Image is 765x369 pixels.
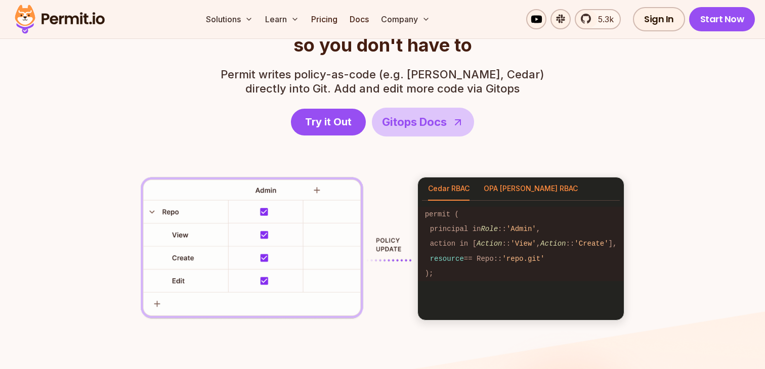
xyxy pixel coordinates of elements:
[511,240,536,248] span: 'View'
[574,240,608,248] span: 'Create'
[372,108,474,136] a: Gitops Docs
[221,67,544,96] p: directly into Git. Add and edit more code via Gitops
[418,266,624,281] code: );
[382,114,447,130] span: Gitops Docs
[261,9,303,29] button: Learn
[305,115,352,129] span: Try it Out
[377,9,434,29] button: Company
[502,255,544,263] span: 'repo.git'
[221,67,544,81] span: Permit writes policy-as-code (e.g. [PERSON_NAME], Cedar)
[10,2,109,36] img: Permit logo
[428,177,470,201] button: Cedar RBAC
[418,207,624,221] code: permit (
[418,222,624,237] code: principal in :: ,
[477,240,502,248] span: Action
[418,251,624,266] code: == Repo::
[430,255,464,263] span: resource
[231,15,534,55] h2: so you don't have to
[346,9,373,29] a: Docs
[575,9,621,29] a: 5.3k
[291,109,366,135] a: Try it Out
[592,13,614,25] span: 5.3k
[202,9,257,29] button: Solutions
[481,225,498,233] span: Role
[418,237,624,251] code: action in [ :: , :: ],
[540,240,566,248] span: Action
[689,7,755,31] a: Start Now
[506,225,536,233] span: 'Admin'
[307,9,342,29] a: Pricing
[484,177,578,201] button: OPA [PERSON_NAME] RBAC
[633,7,685,31] a: Sign In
